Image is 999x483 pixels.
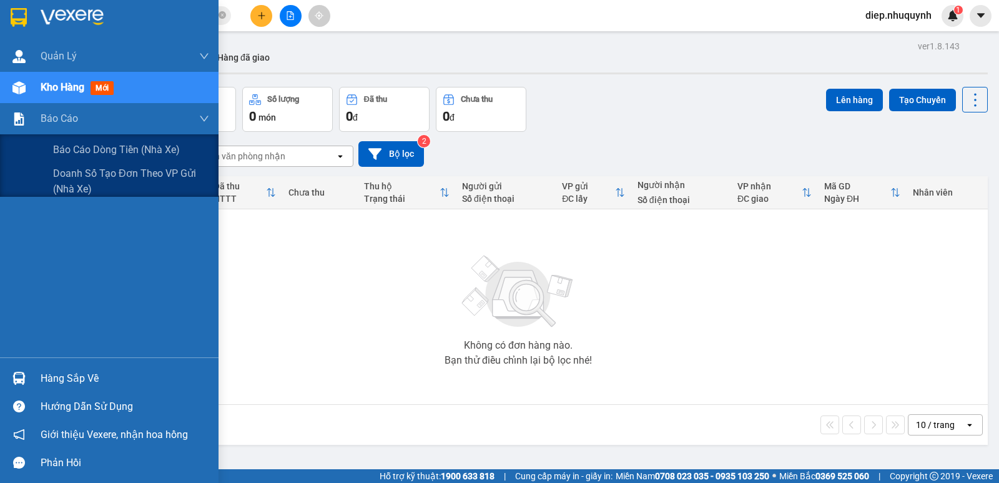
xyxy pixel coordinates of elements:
[637,195,725,205] div: Số điện thoại
[380,469,495,483] span: Hỗ trợ kỹ thuật:
[364,181,440,191] div: Thu hộ
[464,341,573,351] div: Không có đơn hàng nào.
[308,5,330,27] button: aim
[456,248,581,336] img: svg+xml;base64,PHN2ZyBjbGFzcz0ibGlzdC1wbHVnX19zdmciIHhtbG5zPSJodHRwOi8vd3d3LnczLm9yZy8yMDAwL3N2Zy...
[335,151,345,161] svg: open
[364,95,387,104] div: Đã thu
[346,109,353,124] span: 0
[443,109,450,124] span: 0
[13,401,25,412] span: question-circle
[280,5,302,27] button: file-add
[562,181,614,191] div: VP gửi
[267,95,299,104] div: Số lượng
[461,95,493,104] div: Chưa thu
[358,141,424,167] button: Bộ lọc
[970,5,992,27] button: caret-down
[12,50,26,63] img: warehouse-icon
[12,81,26,94] img: warehouse-icon
[214,181,267,191] div: Đã thu
[249,109,256,124] span: 0
[286,11,295,20] span: file-add
[242,87,333,132] button: Số lượng0món
[779,469,869,483] span: Miền Bắc
[731,176,818,209] th: Toggle SortBy
[418,135,430,147] sup: 2
[41,397,209,416] div: Hướng dẫn sử dụng
[441,471,495,481] strong: 1900 633 818
[364,194,440,204] div: Trạng thái
[41,369,209,388] div: Hàng sắp về
[889,89,956,111] button: Tạo Chuyến
[655,471,769,481] strong: 0708 023 035 - 0935 103 250
[947,10,958,21] img: icon-new-feature
[556,176,631,209] th: Toggle SortBy
[504,469,506,483] span: |
[41,427,188,442] span: Giới thiệu Vexere, nhận hoa hồng
[250,5,272,27] button: plus
[930,472,938,481] span: copyright
[13,429,25,441] span: notification
[199,150,285,162] div: Chọn văn phòng nhận
[815,471,869,481] strong: 0369 525 060
[53,142,180,157] span: Báo cáo dòng tiền (nhà xe)
[824,194,890,204] div: Ngày ĐH
[41,454,209,472] div: Phản hồi
[353,112,358,122] span: đ
[824,181,890,191] div: Mã GD
[12,372,26,385] img: warehouse-icon
[562,194,614,204] div: ĐC lấy
[855,7,942,23] span: diep.nhuquynh
[41,81,84,93] span: Kho hàng
[954,6,963,14] sup: 1
[219,11,226,19] span: close-circle
[11,8,27,27] img: logo-vxr
[515,469,613,483] span: Cung cấp máy in - giấy in:
[53,166,209,197] span: Doanh số tạo đơn theo VP gửi (nhà xe)
[975,10,987,21] span: caret-down
[965,420,975,430] svg: open
[826,89,883,111] button: Lên hàng
[288,187,351,197] div: Chưa thu
[207,176,283,209] th: Toggle SortBy
[818,176,907,209] th: Toggle SortBy
[199,51,209,61] span: down
[257,11,266,20] span: plus
[772,474,776,479] span: ⚪️
[436,87,526,132] button: Chưa thu0đ
[13,457,25,469] span: message
[916,419,955,431] div: 10 / trang
[462,181,549,191] div: Người gửi
[737,181,802,191] div: VP nhận
[258,112,276,122] span: món
[41,111,78,126] span: Báo cáo
[315,11,323,20] span: aim
[878,469,880,483] span: |
[616,469,769,483] span: Miền Nam
[12,112,26,126] img: solution-icon
[214,194,267,204] div: HTTT
[450,112,455,122] span: đ
[207,42,280,72] button: Hàng đã giao
[91,81,114,95] span: mới
[219,10,226,22] span: close-circle
[737,194,802,204] div: ĐC giao
[956,6,960,14] span: 1
[913,187,982,197] div: Nhân viên
[199,114,209,124] span: down
[918,39,960,53] div: ver 1.8.143
[637,180,725,190] div: Người nhận
[358,176,456,209] th: Toggle SortBy
[339,87,430,132] button: Đã thu0đ
[462,194,549,204] div: Số điện thoại
[41,48,77,64] span: Quản Lý
[445,356,592,366] div: Bạn thử điều chỉnh lại bộ lọc nhé!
